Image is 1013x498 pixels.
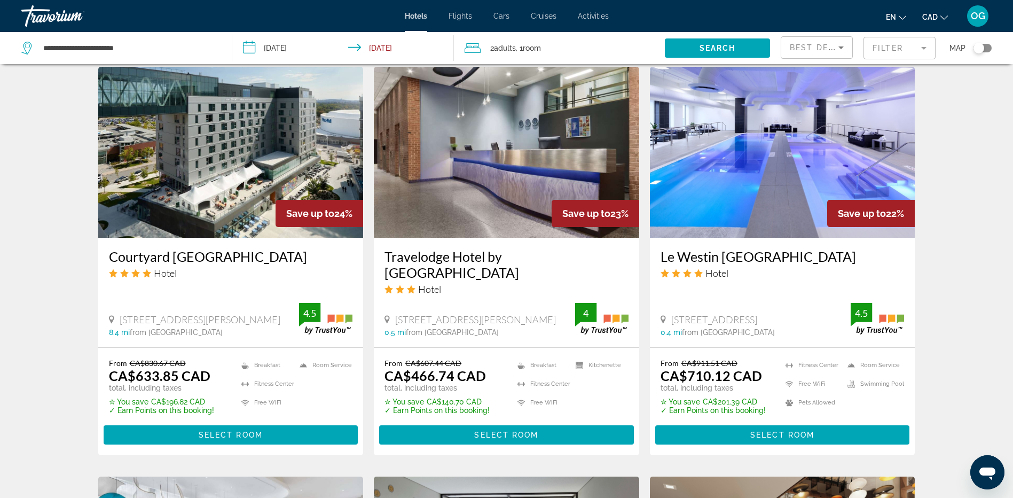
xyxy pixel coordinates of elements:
[384,398,490,406] p: CA$140.70 CAD
[512,396,570,409] li: Free WiFi
[790,41,844,54] mat-select: Sort by
[552,200,639,227] div: 23%
[851,303,904,334] img: trustyou-badge.svg
[109,384,214,392] p: total, including taxes
[104,425,358,445] button: Select Room
[851,307,872,320] div: 4.5
[650,67,915,238] img: Hotel image
[494,44,516,52] span: Adults
[827,200,915,227] div: 22%
[379,425,634,445] button: Select Room
[405,12,427,20] a: Hotels
[199,431,263,439] span: Select Room
[109,328,130,337] span: 8.4 mi
[661,248,905,264] a: Le Westin [GEOGRAPHIC_DATA]
[384,248,629,281] a: Travelodge Hotel by [GEOGRAPHIC_DATA]
[575,307,596,320] div: 4
[838,208,886,219] span: Save up to
[384,398,424,406] span: ✮ You save
[971,11,985,21] span: OG
[236,359,294,372] li: Breakfast
[922,13,938,21] span: CAD
[671,314,757,325] span: [STREET_ADDRESS]
[374,67,639,238] img: Hotel image
[512,377,570,391] li: Fitness Center
[299,303,352,334] img: trustyou-badge.svg
[661,398,766,406] p: CA$201.39 CAD
[120,314,280,325] span: [STREET_ADDRESS][PERSON_NAME]
[395,314,556,325] span: [STREET_ADDRESS][PERSON_NAME]
[863,36,936,60] button: Filter
[661,328,682,337] span: 0.4 mi
[236,396,294,409] li: Free WiFi
[98,67,364,238] img: Hotel image
[384,406,490,415] p: ✓ Earn Points on this booking!
[705,267,728,279] span: Hotel
[104,428,358,440] a: Select Room
[384,384,490,392] p: total, including taxes
[531,12,556,20] a: Cruises
[842,377,904,391] li: Swimming Pool
[276,200,363,227] div: 24%
[154,267,177,279] span: Hotel
[922,9,948,25] button: Change currency
[109,398,148,406] span: ✮ You save
[109,406,214,415] p: ✓ Earn Points on this booking!
[299,307,320,320] div: 4.5
[700,44,736,52] span: Search
[516,41,541,56] span: , 1
[886,9,906,25] button: Change language
[490,41,516,56] span: 2
[570,359,629,372] li: Kitchenette
[790,43,845,52] span: Best Deals
[109,267,353,279] div: 4 star Hotel
[130,328,223,337] span: from [GEOGRAPHIC_DATA]
[661,368,762,384] ins: CA$710.12 CAD
[405,359,461,368] del: CA$607.44 CAD
[661,384,766,392] p: total, including taxes
[236,377,294,391] li: Fitness Center
[406,328,499,337] span: from [GEOGRAPHIC_DATA]
[454,32,665,64] button: Travelers: 2 adults, 0 children
[575,303,629,334] img: trustyou-badge.svg
[130,359,186,368] del: CA$830.67 CAD
[661,359,679,368] span: From
[780,359,842,372] li: Fitness Center
[294,359,352,372] li: Room Service
[655,425,910,445] button: Select Room
[512,359,570,372] li: Breakfast
[109,368,210,384] ins: CA$633.85 CAD
[418,283,441,295] span: Hotel
[493,12,509,20] a: Cars
[682,328,775,337] span: from [GEOGRAPHIC_DATA]
[384,328,406,337] span: 0.5 mi
[523,44,541,52] span: Room
[780,377,842,391] li: Free WiFi
[109,398,214,406] p: CA$196.82 CAD
[286,208,334,219] span: Save up to
[384,368,486,384] ins: CA$466.74 CAD
[842,359,904,372] li: Room Service
[578,12,609,20] a: Activities
[681,359,737,368] del: CA$911.51 CAD
[449,12,472,20] span: Flights
[21,2,128,30] a: Travorium
[965,43,992,53] button: Toggle map
[661,398,700,406] span: ✮ You save
[109,359,127,368] span: From
[780,396,842,409] li: Pets Allowed
[109,248,353,264] a: Courtyard [GEOGRAPHIC_DATA]
[384,283,629,295] div: 3 star Hotel
[384,359,403,368] span: From
[661,267,905,279] div: 4 star Hotel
